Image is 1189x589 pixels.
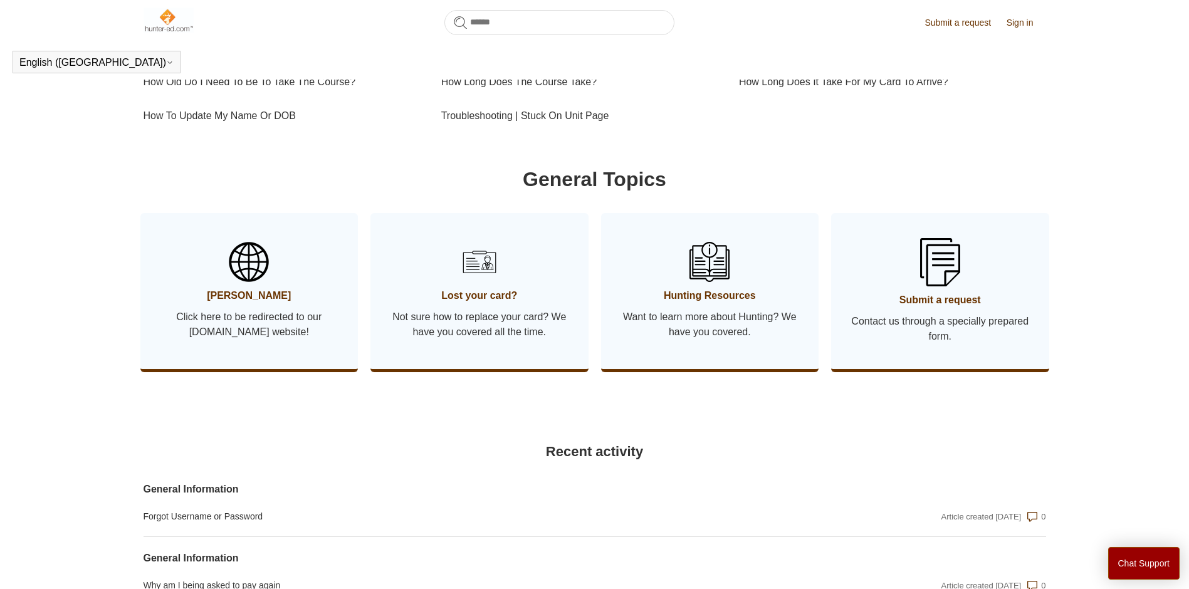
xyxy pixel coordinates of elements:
[389,288,570,303] span: Lost your card?
[924,16,1003,29] a: Submit a request
[458,240,501,284] img: 01HZPCYSH6ZB6VTWVB6HCD0F6B
[620,310,800,340] span: Want to learn more about Hunting? We have you covered.
[144,482,775,497] a: General Information
[1007,16,1046,29] a: Sign in
[739,65,1037,99] a: How Long Does It Take For My Card To Arrive?
[144,551,775,566] a: General Information
[444,10,674,35] input: Search
[144,99,422,133] a: How To Update My Name Or DOB
[601,213,819,369] a: Hunting Resources Want to learn more about Hunting? We have you covered.
[229,242,269,282] img: 01HZPCYSBW5AHTQ31RY2D2VRJS
[441,65,720,99] a: How Long Does The Course Take?
[144,8,194,33] img: Hunter-Ed Help Center home page
[144,510,775,523] a: Forgot Username or Password
[850,293,1030,308] span: Submit a request
[689,242,730,282] img: 01HZPCYSN9AJKKHAEXNV8VQ106
[620,288,800,303] span: Hunting Resources
[941,511,1022,523] div: Article created [DATE]
[144,441,1046,462] h2: Recent activity
[370,213,589,369] a: Lost your card? Not sure how to replace your card? We have you covered all the time.
[831,213,1049,369] a: Submit a request Contact us through a specially prepared form.
[159,310,340,340] span: Click here to be redirected to our [DOMAIN_NAME] website!
[144,65,422,99] a: How Old Do I Need To Be To Take The Course?
[441,99,720,133] a: Troubleshooting | Stuck On Unit Page
[144,164,1046,194] h1: General Topics
[920,238,960,286] img: 01HZPCYSSKB2GCFG1V3YA1JVB9
[1108,547,1180,580] button: Chat Support
[140,213,359,369] a: [PERSON_NAME] Click here to be redirected to our [DOMAIN_NAME] website!
[389,310,570,340] span: Not sure how to replace your card? We have you covered all the time.
[19,57,174,68] button: English ([GEOGRAPHIC_DATA])
[850,314,1030,344] span: Contact us through a specially prepared form.
[159,288,340,303] span: [PERSON_NAME]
